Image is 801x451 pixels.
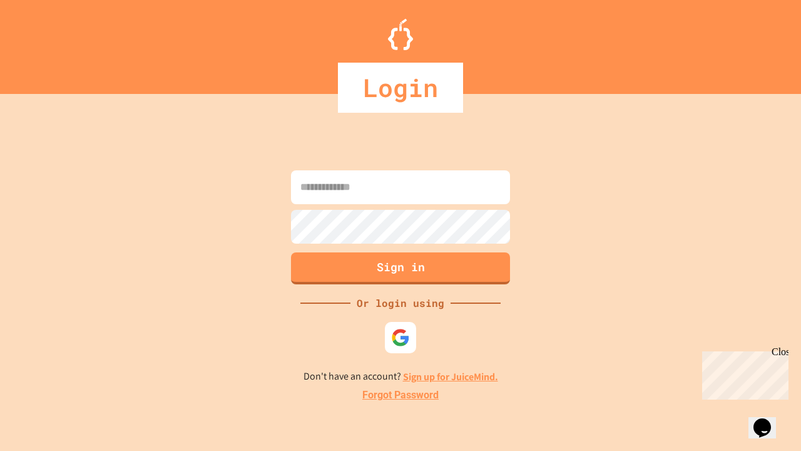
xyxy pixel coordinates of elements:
p: Don't have an account? [304,369,498,385]
button: Sign in [291,252,510,284]
div: Or login using [350,296,451,311]
iframe: chat widget [748,401,788,438]
a: Sign up for JuiceMind. [403,370,498,383]
iframe: chat widget [697,346,788,400]
a: Forgot Password [362,388,439,403]
div: Chat with us now!Close [5,5,86,80]
img: google-icon.svg [391,328,410,347]
img: Logo.svg [388,19,413,50]
div: Login [338,63,463,113]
